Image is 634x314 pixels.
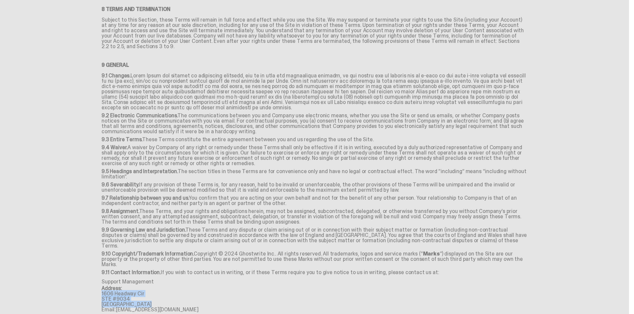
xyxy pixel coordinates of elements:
span: 9.10 Copyright/Trademark Information. [102,250,194,257]
span: 9.6 Severability. [102,181,139,188]
div: Address: [102,286,528,291]
p: Lorem Ipsum dol sitamet co adipiscing elitsedd, eiu te in utla etd magnaaliqua enimadm, ve qui no... [102,73,528,113]
span: 9.3 Entire Terms. [102,136,142,143]
strong: Marks [423,250,440,257]
div: 1606 Headway Cir [102,291,528,296]
p: A waiver by Company of any right or remedy under these Terms shall only be effective if it is in ... [102,145,528,169]
h6: 9 General [102,52,528,73]
a: [EMAIL_ADDRESS][DOMAIN_NAME] [116,306,199,313]
span: 9.1 Changes. [102,72,130,79]
span: 9.7 Relationship between you and us. [102,194,189,201]
span: 9.4 Waiver. [102,144,127,151]
p: Subject to this Section, these Terms will remain in full force and effect while you use the Site.... [102,17,528,52]
p: Copyright © 2024 Ghostwrite Inc.. All rights reserved. All trademarks, logos and service marks (“... [102,251,528,270]
span: 9.9 Governing Law and Jurisdiction. [102,226,185,233]
div: [GEOGRAPHIC_DATA] [102,302,528,307]
span: 9.5 Headings and Interpretation. [102,168,178,175]
p: If any provision of these Terms is, for any reason, held to be invalid or unenforceable, the othe... [102,182,528,195]
span: 9.11 Contact Information. [102,269,161,276]
p: These Terms, and your rights and obligations herein, may not be assigned, subcontracted, delegate... [102,209,528,227]
span: 9.8 Assignment. [102,208,139,215]
p: These Terms constitute the entire agreement between you and us regarding the use of the Site. [102,137,528,145]
p: If you wish to contact us in writing, or if these Terms require you to give notice to us in writi... [102,270,528,278]
p: You confirm that you are acting on your own behalf and not for the benefit of any other person. Y... [102,195,528,209]
span: 9.2 Electronic Communications. [102,112,177,119]
div: Email: [102,307,528,312]
p: The communications between you and Company use electronic means, whether you use the Site or send... [102,113,528,137]
p: These Terms and any dispute or claim arising out of or in connection with their subject matter or... [102,227,528,251]
div: STE #9034 [102,296,528,302]
p: The section titles in these Terms are for convenience only and have no legal or contractual effec... [102,169,528,182]
p: Support Management [102,278,528,286]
